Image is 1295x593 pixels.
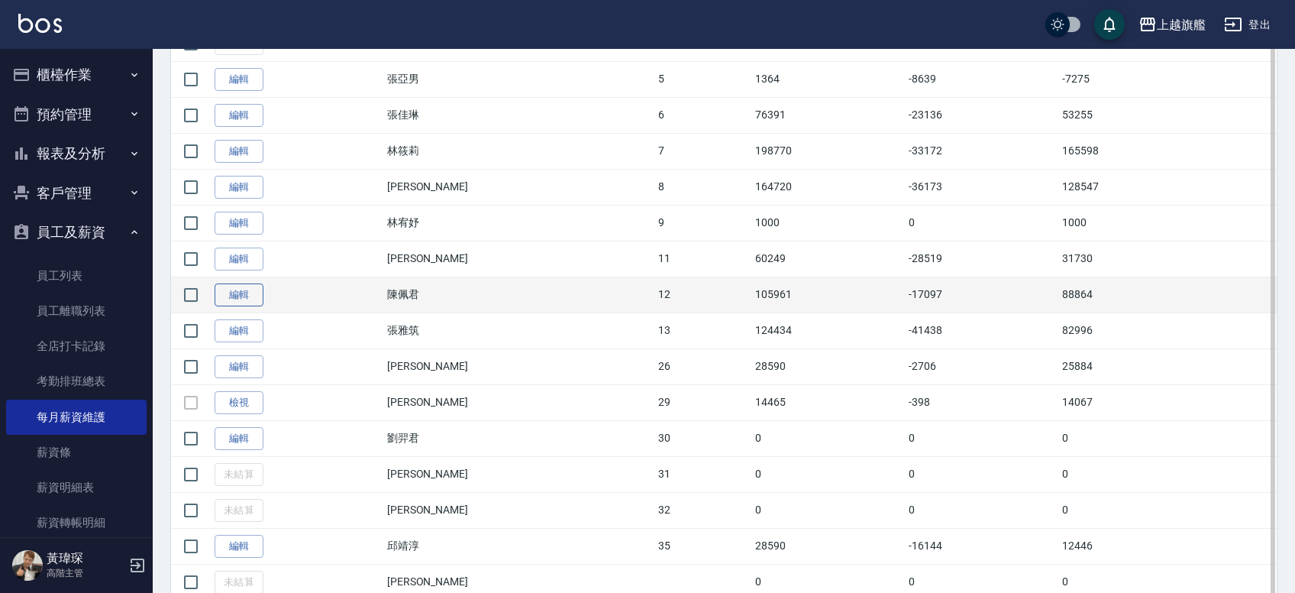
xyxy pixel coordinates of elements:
[215,68,263,92] a: 編輯
[1058,133,1277,169] td: 165598
[1058,61,1277,97] td: -7275
[751,97,905,133] td: 76391
[654,384,752,420] td: 29
[383,492,654,528] td: [PERSON_NAME]
[383,169,654,205] td: [PERSON_NAME]
[1058,241,1277,277] td: 31730
[1094,9,1125,40] button: save
[47,551,124,566] h5: 黃瑋琛
[751,492,905,528] td: 0
[383,97,654,133] td: 張佳琳
[905,169,1058,205] td: -36173
[6,470,147,505] a: 薪資明細表
[1058,348,1277,384] td: 25884
[905,241,1058,277] td: -28519
[1058,456,1277,492] td: 0
[6,505,147,540] a: 薪資轉帳明細
[751,313,905,348] td: 124434
[654,348,752,384] td: 26
[383,420,654,456] td: 劉羿君
[1058,205,1277,241] td: 1000
[215,212,263,235] a: 編輯
[905,492,1058,528] td: 0
[6,435,147,470] a: 薪資條
[215,248,263,271] a: 編輯
[654,313,752,348] td: 13
[751,133,905,169] td: 198770
[751,169,905,205] td: 164720
[215,355,263,379] a: 編輯
[6,95,147,134] button: 預約管理
[383,456,654,492] td: [PERSON_NAME]
[6,293,147,329] a: 員工離職列表
[654,169,752,205] td: 8
[1058,384,1277,420] td: 14067
[905,384,1058,420] td: -398
[215,319,263,343] a: 編輯
[383,61,654,97] td: 張亞男
[751,420,905,456] td: 0
[905,277,1058,313] td: -17097
[905,528,1058,564] td: -16144
[905,205,1058,241] td: 0
[12,550,43,581] img: Person
[751,456,905,492] td: 0
[654,492,752,528] td: 32
[654,97,752,133] td: 6
[215,391,263,415] a: 檢視
[6,400,147,435] a: 每月薪資維護
[1058,97,1277,133] td: 53255
[18,14,62,33] img: Logo
[905,420,1058,456] td: 0
[383,277,654,313] td: 陳佩君
[215,176,263,199] a: 編輯
[1058,277,1277,313] td: 88864
[383,384,654,420] td: [PERSON_NAME]
[654,277,752,313] td: 12
[751,205,905,241] td: 1000
[1058,313,1277,348] td: 82996
[751,277,905,313] td: 105961
[6,329,147,364] a: 全店打卡記錄
[654,61,752,97] td: 5
[905,348,1058,384] td: -2706
[751,348,905,384] td: 28590
[215,140,263,164] a: 編輯
[654,133,752,169] td: 7
[47,566,124,580] p: 高階主管
[654,456,752,492] td: 31
[654,205,752,241] td: 9
[751,61,905,97] td: 1364
[1058,169,1277,205] td: 128547
[6,55,147,95] button: 櫃檯作業
[905,313,1058,348] td: -41438
[6,258,147,293] a: 員工列表
[905,61,1058,97] td: -8639
[215,427,263,451] a: 編輯
[215,284,263,307] a: 編輯
[383,133,654,169] td: 林筱莉
[905,456,1058,492] td: 0
[383,313,654,348] td: 張雅筑
[215,104,263,128] a: 編輯
[1157,15,1206,34] div: 上越旗艦
[654,241,752,277] td: 11
[905,133,1058,169] td: -33172
[1058,528,1277,564] td: 12446
[383,205,654,241] td: 林宥妤
[383,528,654,564] td: 邱靖淳
[654,420,752,456] td: 30
[751,528,905,564] td: 28590
[1132,9,1212,41] button: 上越旗艦
[6,212,147,252] button: 員工及薪資
[905,97,1058,133] td: -23136
[654,528,752,564] td: 35
[1058,492,1277,528] td: 0
[6,134,147,173] button: 報表及分析
[1058,420,1277,456] td: 0
[383,348,654,384] td: [PERSON_NAME]
[751,241,905,277] td: 60249
[383,241,654,277] td: [PERSON_NAME]
[751,384,905,420] td: 14465
[6,173,147,213] button: 客戶管理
